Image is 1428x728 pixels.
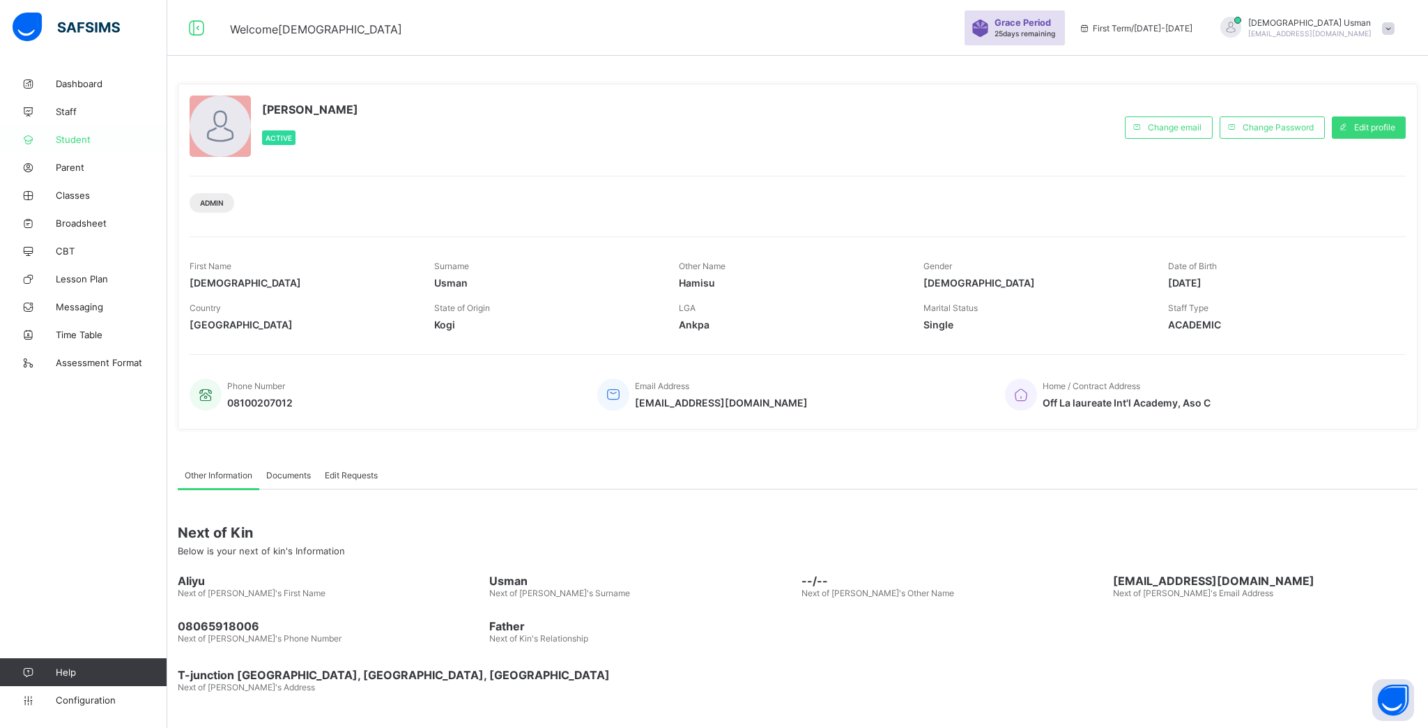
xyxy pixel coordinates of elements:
[434,303,490,313] span: State of Origin
[635,381,689,391] span: Email Address
[178,588,325,598] span: Next of [PERSON_NAME]'s First Name
[190,303,221,313] span: Country
[489,619,794,633] span: Father
[489,588,630,598] span: Next of [PERSON_NAME]'s Surname
[1168,319,1392,331] span: ACADEMIC
[801,588,954,598] span: Next of [PERSON_NAME]'s Other Name
[1168,303,1208,313] span: Staff Type
[923,303,978,313] span: Marital Status
[1043,397,1211,409] span: Off La laureate Int'l Academy, Aso C
[1168,261,1217,271] span: Date of Birth
[178,524,1418,541] span: Next of Kin
[1354,122,1395,132] span: Edit profile
[227,397,293,409] span: 08100207012
[178,682,315,692] span: Next of [PERSON_NAME]'s Address
[190,277,413,289] span: [DEMOGRAPHIC_DATA]
[1113,588,1273,598] span: Next of [PERSON_NAME]'s Email Address
[1372,679,1414,721] button: Open asap
[262,103,358,116] span: [PERSON_NAME]
[56,106,167,117] span: Staff
[434,261,469,271] span: Surname
[56,78,167,89] span: Dashboard
[190,261,231,271] span: First Name
[923,277,1147,289] span: [DEMOGRAPHIC_DATA]
[178,668,1418,682] span: T-junction [GEOGRAPHIC_DATA], [GEOGRAPHIC_DATA], [GEOGRAPHIC_DATA]
[679,277,903,289] span: Hamisu
[178,574,482,588] span: Aliyu
[56,190,167,201] span: Classes
[266,134,292,142] span: Active
[1043,381,1140,391] span: Home / Contract Address
[56,245,167,257] span: CBT
[801,574,1106,588] span: --/--
[266,470,311,480] span: Documents
[1243,122,1314,132] span: Change Password
[923,261,952,271] span: Gender
[1168,277,1392,289] span: [DATE]
[13,13,120,42] img: safsims
[972,20,989,37] img: sticker-purple.71386a28dfed39d6af7621340158ba97.svg
[56,273,167,285] span: Lesson Plan
[434,319,658,331] span: Kogi
[1079,23,1192,33] span: session/term information
[178,633,341,644] span: Next of [PERSON_NAME]'s Phone Number
[995,29,1055,38] span: 25 days remaining
[56,218,167,229] span: Broadsheet
[1206,17,1402,40] div: MuhammadUsman
[679,303,696,313] span: LGA
[185,470,252,480] span: Other Information
[489,633,588,644] span: Next of Kin's Relationship
[190,319,413,331] span: [GEOGRAPHIC_DATA]
[56,695,167,706] span: Configuration
[434,277,658,289] span: Usman
[489,574,794,588] span: Usman
[56,667,167,678] span: Help
[1148,122,1201,132] span: Change email
[178,619,482,633] span: 08065918006
[56,329,167,340] span: Time Table
[56,162,167,173] span: Parent
[995,17,1051,28] span: Grace Period
[1248,17,1372,28] span: [DEMOGRAPHIC_DATA] Usman
[56,301,167,312] span: Messaging
[230,22,402,36] span: Welcome [DEMOGRAPHIC_DATA]
[56,134,167,145] span: Student
[200,199,224,207] span: Admin
[1248,29,1372,38] span: [EMAIL_ADDRESS][DOMAIN_NAME]
[635,397,808,409] span: [EMAIL_ADDRESS][DOMAIN_NAME]
[227,381,285,391] span: Phone Number
[178,545,345,556] span: Below is your next of kin's Information
[679,261,725,271] span: Other Name
[679,319,903,331] span: Ankpa
[325,470,378,480] span: Edit Requests
[1113,574,1418,588] span: [EMAIL_ADDRESS][DOMAIN_NAME]
[56,357,167,368] span: Assessment Format
[923,319,1147,331] span: Single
